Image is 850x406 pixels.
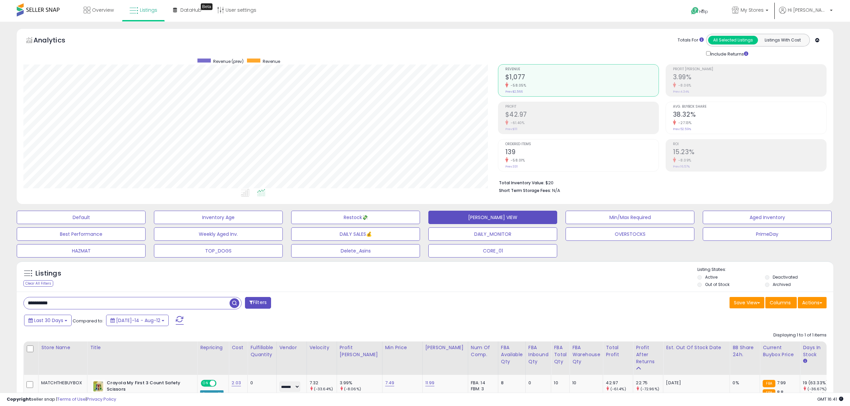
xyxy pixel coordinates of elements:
label: Archived [773,282,791,287]
span: Revenue (prev) [213,59,244,64]
div: Fulfillable Quantity [250,344,273,358]
h2: $1,077 [505,73,659,82]
div: FBA: 14 [471,380,493,386]
div: Store Name [41,344,84,351]
a: 2.03 [232,380,241,386]
p: Listing States: [697,267,833,273]
button: Delete_Asins [291,244,420,258]
button: DAILY SALES💰 [291,227,420,241]
small: -58.05% [508,83,526,88]
span: ROI [673,142,826,146]
small: (-8.06%) [344,386,361,392]
div: 8 [501,380,520,386]
label: Deactivated [773,274,798,280]
span: Profit [505,105,659,109]
span: ON [201,381,210,386]
button: Weekly Aged Inv. [154,227,283,241]
div: FBM: 3 [471,386,493,392]
div: Days In Stock [803,344,827,358]
span: Avg. Buybox Share [673,105,826,109]
strong: Copyright [7,396,31,402]
div: Current Buybox Price [763,344,797,358]
button: Default [17,211,146,224]
span: OFF [216,381,226,386]
div: Include Returns [701,50,756,58]
small: Prev: $2,566 [505,90,523,94]
div: Total Profit [606,344,630,358]
button: Aged Inventory [703,211,832,224]
span: DataHub [180,7,201,13]
span: Columns [770,299,791,306]
i: Get Help [691,7,699,15]
span: Compared to: [73,318,103,324]
div: BB Share 24h. [733,344,757,358]
a: Help [686,2,721,22]
button: Listings With Cost [758,36,807,44]
div: Tooltip anchor [201,3,212,10]
div: Totals For [678,37,704,43]
div: Displaying 1 to 1 of 1 items [773,332,827,338]
button: Actions [798,297,827,308]
div: 30 (100%) [803,392,830,398]
div: Amazon AI [200,390,224,396]
small: Prev: 4.34% [673,90,689,94]
span: Overview [92,7,114,13]
small: Prev: 331 [505,165,518,169]
div: Min Price [385,344,420,351]
b: Total Inventory Value: [499,180,544,186]
button: HAZMAT [17,244,146,258]
small: -8.06% [676,83,691,88]
a: Hi [PERSON_NAME] [779,7,833,22]
div: 0% [733,380,755,386]
div: FBA Total Qty [554,344,567,365]
span: Ordered Items [505,142,659,146]
span: Revenue [263,59,280,64]
small: Prev: $111 [505,127,517,131]
div: 19 (63.33%) [803,380,830,386]
div: Vendor [279,344,304,351]
div: Velocity [310,344,334,351]
th: CSV column name: cust_attr_2_Vendor [276,341,307,375]
div: 11.03 [310,392,337,398]
small: (-33.64%) [314,386,333,392]
button: PrimeDay [703,227,832,241]
div: [PERSON_NAME] [425,344,465,351]
a: 7.49 [385,380,395,386]
div: seller snap | | [7,396,116,403]
small: (-72.96%) [641,386,659,392]
label: Out of Stock [705,282,730,287]
div: 42.97 [606,380,633,386]
div: FBA Warehouse Qty [572,344,600,365]
div: Repricing [200,344,226,351]
div: 22.75 [636,380,663,386]
small: -61.40% [508,120,525,125]
button: Last 30 Days [24,315,72,326]
span: Last 30 Days [34,317,63,324]
div: FBA Available Qty [501,344,523,365]
div: 111.33 [606,392,633,398]
div: Est. Out Of Stock Date [666,344,727,351]
h2: 139 [505,148,659,157]
div: 0 [250,380,271,386]
img: 41xYH8grThL._SL40_.jpg [92,380,105,393]
div: Title [90,344,194,351]
div: FBA inbound Qty [528,344,548,365]
b: Short Term Storage Fees: [499,188,551,193]
span: [DATE]-14 - Aug-12 [116,317,160,324]
small: Prev: 16.57% [673,165,690,169]
h2: 15.23% [673,148,826,157]
button: All Selected Listings [708,36,758,44]
div: 10 [572,380,598,386]
div: Profit After Returns [636,344,660,365]
a: Privacy Policy [87,396,116,402]
div: Cost [232,344,245,351]
div: 84.13 [636,392,663,398]
span: 8.8 [777,389,783,395]
button: Restock💸 [291,211,420,224]
p: [DATE] [666,380,725,386]
h2: 3.99% [673,73,826,82]
label: Active [705,274,717,280]
button: TOP_DOGS [154,244,283,258]
div: MATCHTHEBUYBOX [41,380,82,386]
button: Inventory Age [154,211,283,224]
